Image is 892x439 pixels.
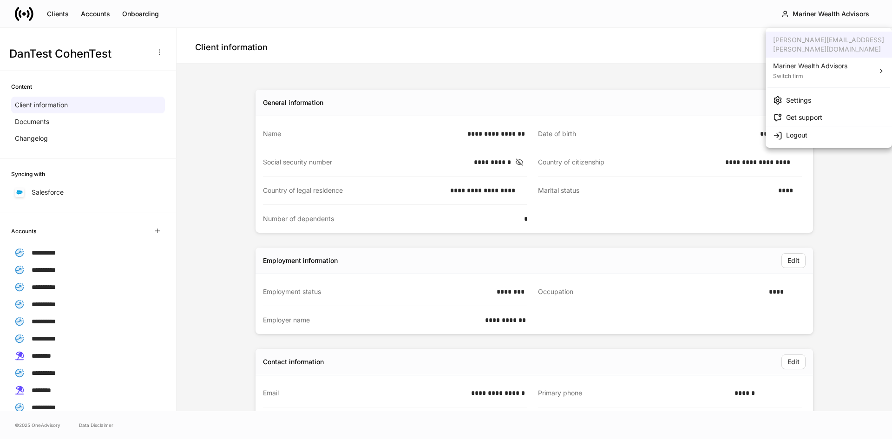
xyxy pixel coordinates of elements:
div: [PERSON_NAME][EMAIL_ADDRESS][PERSON_NAME][DOMAIN_NAME] [766,32,892,58]
div: Switch firm [773,71,847,80]
div: Logout [786,131,807,140]
div: Mariner Wealth Advisors [773,61,847,71]
div: Settings [786,96,811,105]
div: Get support [786,113,822,122]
